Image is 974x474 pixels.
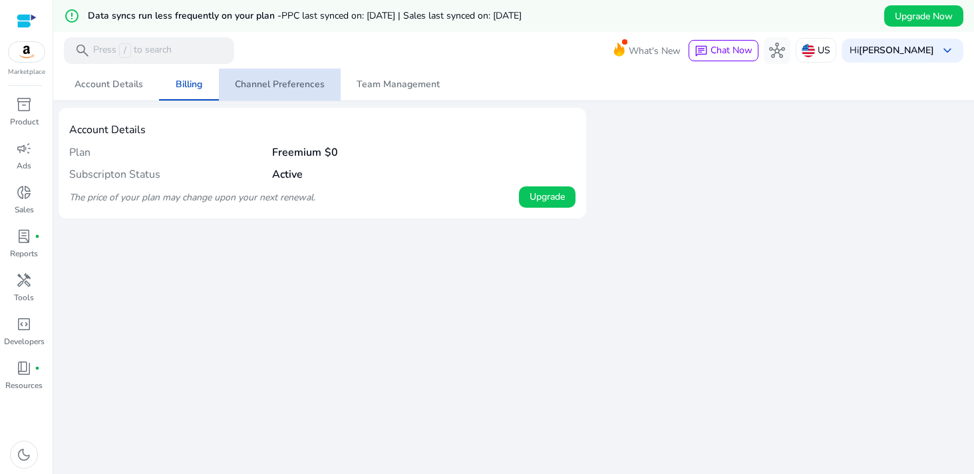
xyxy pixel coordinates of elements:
[10,248,38,260] p: Reports
[272,145,321,160] b: Freemium
[35,234,40,239] span: fiber_manual_record
[16,97,32,113] span: inventory_2
[235,80,325,89] span: Channel Preferences
[16,316,32,332] span: code_blocks
[711,44,752,57] span: Chat Now
[69,146,272,159] h4: Plan
[859,44,934,57] b: [PERSON_NAME]
[689,40,758,61] button: chatChat Now
[16,360,32,376] span: book_4
[69,124,575,136] h4: Account Details
[35,365,40,371] span: fiber_manual_record
[5,379,43,391] p: Resources
[769,43,785,59] span: hub
[16,140,32,156] span: campaign
[15,204,34,216] p: Sales
[69,191,315,204] i: The price of your plan may change upon your next renewal.
[10,116,39,128] p: Product
[895,9,953,23] span: Upgrade Now
[4,336,45,348] p: Developers
[75,80,143,89] span: Account Details
[8,67,45,77] p: Marketplace
[818,39,830,62] p: US
[357,80,440,89] span: Team Management
[93,43,172,58] p: Press to search
[16,184,32,200] span: donut_small
[9,42,45,62] img: amazon.svg
[17,160,31,172] p: Ads
[939,43,955,59] span: keyboard_arrow_down
[764,37,790,64] button: hub
[69,168,272,181] h4: Subscripton Status
[519,186,575,208] button: Upgrade
[176,80,202,89] span: Billing
[119,43,131,58] span: /
[272,167,303,182] b: Active
[64,8,80,24] mat-icon: error_outline
[850,46,934,55] p: Hi
[325,145,338,160] span: $0
[14,292,34,304] p: Tools
[75,43,90,59] span: search
[281,9,522,22] span: PPC last synced on: [DATE] | Sales last synced on: [DATE]
[802,44,815,57] img: us.svg
[16,272,32,288] span: handyman
[16,228,32,244] span: lab_profile
[530,190,565,204] span: Upgrade
[884,5,963,27] button: Upgrade Now
[88,11,522,22] h5: Data syncs run less frequently on your plan -
[16,447,32,463] span: dark_mode
[629,39,681,63] span: What's New
[695,45,708,58] span: chat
